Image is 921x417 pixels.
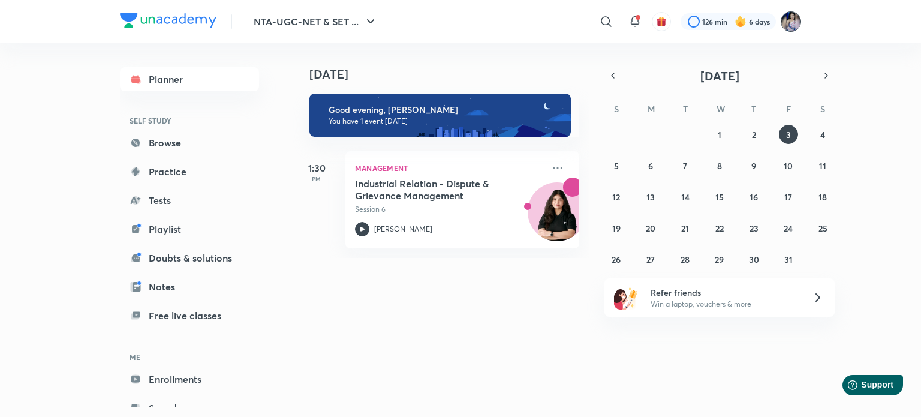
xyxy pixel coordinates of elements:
button: October 6, 2025 [641,156,660,175]
button: October 27, 2025 [641,250,660,269]
h5: Industrial Relation - Dispute & Grievance Management [355,178,504,202]
button: October 9, 2025 [744,156,763,175]
abbr: Friday [786,103,791,115]
a: Notes [120,275,259,299]
button: [DATE] [621,67,818,84]
button: October 14, 2025 [676,187,695,206]
button: October 1, 2025 [710,125,729,144]
abbr: October 13, 2025 [646,191,655,203]
p: Session 6 [355,204,543,215]
a: Company Logo [120,13,216,31]
p: [PERSON_NAME] [374,224,432,235]
button: October 28, 2025 [676,250,695,269]
abbr: October 30, 2025 [749,254,759,265]
abbr: October 20, 2025 [646,223,655,234]
a: Free live classes [120,304,259,328]
button: October 13, 2025 [641,187,660,206]
a: Doubts & solutions [120,246,259,270]
abbr: October 17, 2025 [784,191,792,203]
h4: [DATE] [309,67,591,82]
p: Management [355,161,543,175]
abbr: October 27, 2025 [646,254,655,265]
button: avatar [652,12,671,31]
button: October 31, 2025 [779,250,798,269]
button: October 17, 2025 [779,187,798,206]
abbr: October 23, 2025 [750,223,759,234]
abbr: October 26, 2025 [612,254,621,265]
button: October 16, 2025 [744,187,763,206]
abbr: October 4, 2025 [820,129,825,140]
button: October 7, 2025 [676,156,695,175]
img: referral [614,286,638,310]
abbr: October 21, 2025 [681,223,689,234]
abbr: October 10, 2025 [784,160,793,172]
abbr: October 28, 2025 [681,254,690,265]
img: Avatar [528,189,586,247]
img: avatar [656,16,667,27]
button: October 12, 2025 [607,187,626,206]
h5: 1:30 [293,161,341,175]
abbr: October 19, 2025 [612,223,621,234]
button: October 20, 2025 [641,218,660,238]
abbr: Thursday [751,103,756,115]
span: [DATE] [700,68,739,84]
abbr: October 1, 2025 [718,129,721,140]
button: October 2, 2025 [744,125,763,144]
h6: Good evening, [PERSON_NAME] [329,104,560,115]
a: Tests [120,188,259,212]
button: October 24, 2025 [779,218,798,238]
button: October 29, 2025 [710,250,729,269]
img: Tanya Gautam [781,11,801,32]
img: evening [309,94,571,137]
button: October 5, 2025 [607,156,626,175]
abbr: October 2, 2025 [752,129,756,140]
abbr: October 14, 2025 [681,191,690,203]
img: Company Logo [120,13,216,28]
button: October 23, 2025 [744,218,763,238]
abbr: October 31, 2025 [784,254,793,265]
abbr: October 18, 2025 [818,191,827,203]
abbr: October 9, 2025 [751,160,756,172]
img: streak [735,16,747,28]
abbr: October 29, 2025 [715,254,724,265]
button: October 26, 2025 [607,250,626,269]
button: October 10, 2025 [779,156,798,175]
abbr: October 11, 2025 [819,160,826,172]
abbr: October 8, 2025 [717,160,722,172]
button: October 4, 2025 [813,125,832,144]
abbr: Saturday [820,103,825,115]
abbr: Sunday [614,103,619,115]
abbr: Tuesday [683,103,688,115]
abbr: October 25, 2025 [818,223,827,234]
p: You have 1 event [DATE] [329,116,560,126]
a: Practice [120,160,259,184]
p: PM [293,175,341,182]
button: October 8, 2025 [710,156,729,175]
a: Planner [120,67,259,91]
abbr: October 22, 2025 [715,223,724,234]
abbr: Wednesday [717,103,725,115]
abbr: October 3, 2025 [786,129,791,140]
button: October 25, 2025 [813,218,832,238]
abbr: October 6, 2025 [648,160,653,172]
p: Win a laptop, vouchers & more [651,299,798,310]
abbr: October 15, 2025 [715,191,724,203]
a: Playlist [120,217,259,241]
abbr: October 24, 2025 [784,223,793,234]
abbr: October 16, 2025 [750,191,758,203]
abbr: October 7, 2025 [683,160,687,172]
h6: ME [120,347,259,367]
button: October 19, 2025 [607,218,626,238]
abbr: October 5, 2025 [614,160,619,172]
button: NTA-UGC-NET & SET ... [246,10,385,34]
button: October 22, 2025 [710,218,729,238]
button: October 15, 2025 [710,187,729,206]
button: October 30, 2025 [744,250,763,269]
iframe: Help widget launcher [814,370,908,404]
button: October 18, 2025 [813,187,832,206]
button: October 3, 2025 [779,125,798,144]
button: October 21, 2025 [676,218,695,238]
h6: Refer friends [651,286,798,299]
abbr: Monday [648,103,655,115]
